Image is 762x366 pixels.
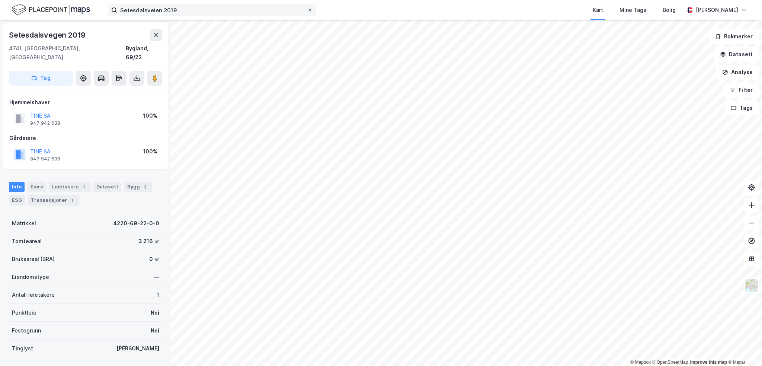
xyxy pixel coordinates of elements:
div: ESG [9,195,25,206]
div: Punktleie [12,308,36,317]
button: Tags [724,101,759,115]
div: 2 [141,183,149,191]
div: Mine Tags [619,6,646,15]
a: Improve this map [690,360,727,365]
div: Tomteareal [12,237,42,246]
img: logo.f888ab2527a4732fd821a326f86c7f29.svg [12,3,90,16]
button: Bokmerker [709,29,759,44]
div: Bruksareal (BRA) [12,255,55,264]
div: 947 942 638 [30,120,60,126]
div: 1 [80,183,87,191]
iframe: Chat Widget [725,330,762,366]
div: Setesdalsvegen 2019 [9,29,87,41]
div: Leietakere [49,182,90,192]
div: Transaksjoner [28,195,79,206]
div: 100% [143,111,157,120]
div: [PERSON_NAME] [116,344,159,353]
button: Analyse [716,65,759,80]
div: Bygg [124,182,152,192]
div: [PERSON_NAME] [696,6,738,15]
div: Datasett [93,182,121,192]
button: Tag [9,71,73,86]
div: 3 216 ㎡ [138,237,159,246]
div: Info [9,182,25,192]
div: Bygland, 69/22 [126,44,162,62]
div: 100% [143,147,157,156]
div: 4220-69-22-0-0 [113,219,159,228]
img: Z [745,279,759,293]
div: Bolig [663,6,676,15]
div: Eiere [28,182,46,192]
div: 947 942 638 [30,156,60,162]
div: — [154,273,159,281]
div: Kart [593,6,603,15]
div: Hjemmelshaver [9,98,162,107]
div: Matrikkel [12,219,36,228]
div: 1 [157,290,159,299]
button: Filter [723,83,759,98]
a: OpenStreetMap [652,360,688,365]
div: Tinglyst [12,344,33,353]
div: Eiendomstype [12,273,49,281]
div: Nei [151,308,159,317]
div: 4741, [GEOGRAPHIC_DATA], [GEOGRAPHIC_DATA] [9,44,126,62]
div: Antall leietakere [12,290,55,299]
div: Nei [151,326,159,335]
input: Søk på adresse, matrikkel, gårdeiere, leietakere eller personer [117,4,307,16]
div: 0 ㎡ [149,255,159,264]
div: Gårdeiere [9,134,162,143]
div: Festegrunn [12,326,41,335]
div: 1 [68,197,76,204]
button: Datasett [714,47,759,62]
a: Mapbox [630,360,651,365]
